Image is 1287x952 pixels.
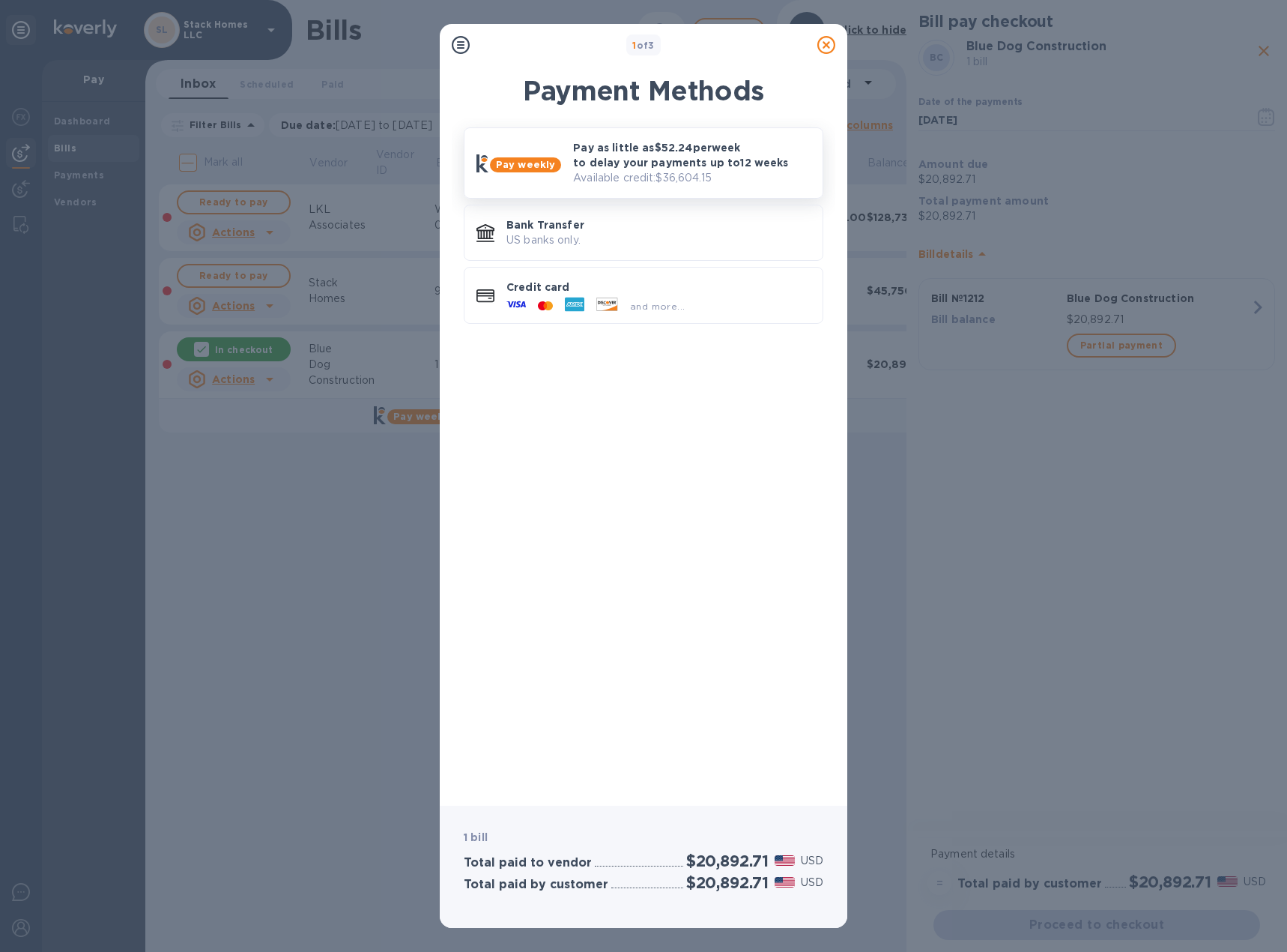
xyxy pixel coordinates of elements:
h3: Total paid by customer [464,878,608,892]
b: Pay weekly [496,159,555,170]
p: Pay as little as $52.24 per week to delay your payments up to 12 weeks [573,140,811,170]
h2: $20,892.71 [686,852,769,870]
span: and more... [630,301,685,312]
b: of 3 [632,40,655,51]
p: USD [801,853,823,869]
p: Bank Transfer [506,217,811,232]
h3: Total paid to vendor [464,856,592,870]
span: 1 [632,40,636,51]
b: 1 bill [464,831,488,843]
img: USD [775,855,795,866]
h2: $20,892.71 [686,873,769,892]
p: US banks only. [506,232,811,248]
h1: Payment Methods [464,75,823,106]
p: USD [801,875,823,891]
p: Available credit: $36,604.15 [573,170,811,186]
img: USD [775,877,795,888]
p: Credit card [506,280,811,295]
